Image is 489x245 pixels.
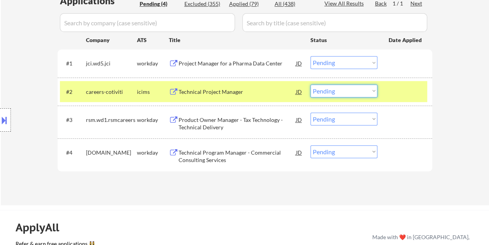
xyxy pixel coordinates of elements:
[179,149,296,164] div: Technical Program Manager - Commercial Consulting Services
[137,88,169,96] div: icims
[179,60,296,67] div: Project Manager for a Pharma Data Center
[137,116,169,124] div: workday
[179,88,296,96] div: Technical Project Manager
[137,60,169,67] div: workday
[242,13,427,32] input: Search by title (case sensitive)
[137,36,169,44] div: ATS
[295,145,303,159] div: JD
[389,36,423,44] div: Date Applied
[137,149,169,157] div: workday
[86,36,137,44] div: Company
[310,33,377,47] div: Status
[295,85,303,99] div: JD
[16,221,68,234] div: ApplyAll
[60,13,235,32] input: Search by company (case sensitive)
[169,36,303,44] div: Title
[179,116,296,131] div: Product Owner Manager - Tax Technology - Technical Delivery
[295,56,303,70] div: JD
[295,113,303,127] div: JD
